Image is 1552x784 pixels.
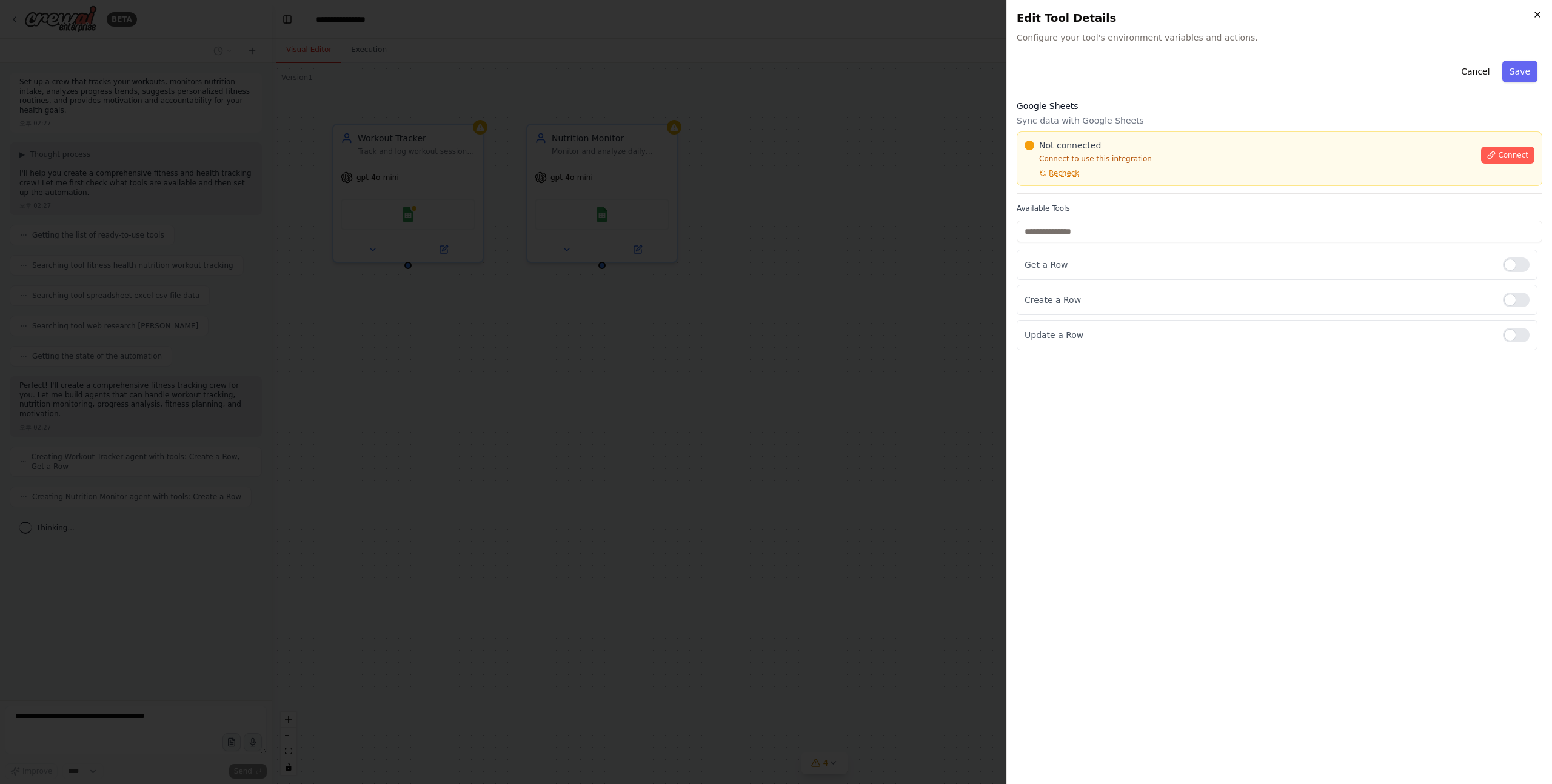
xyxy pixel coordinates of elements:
[1017,32,1542,44] span: Configure your tool's environment variables and actions.
[1039,139,1101,151] span: Not connected
[1025,294,1493,306] p: Create a Row
[1017,204,1542,213] label: Available Tools
[1025,329,1493,341] p: Update a Row
[1498,150,1528,160] span: Connect
[1481,147,1534,164] button: Connect
[1025,259,1493,271] p: Get a Row
[1502,61,1537,82] button: Save
[1454,61,1497,82] button: Cancel
[1025,168,1079,178] button: Recheck
[1017,100,1542,112] h3: Google Sheets
[1025,154,1474,164] p: Connect to use this integration
[1017,115,1542,127] p: Sync data with Google Sheets
[1049,168,1079,178] span: Recheck
[1017,10,1542,27] h2: Edit Tool Details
